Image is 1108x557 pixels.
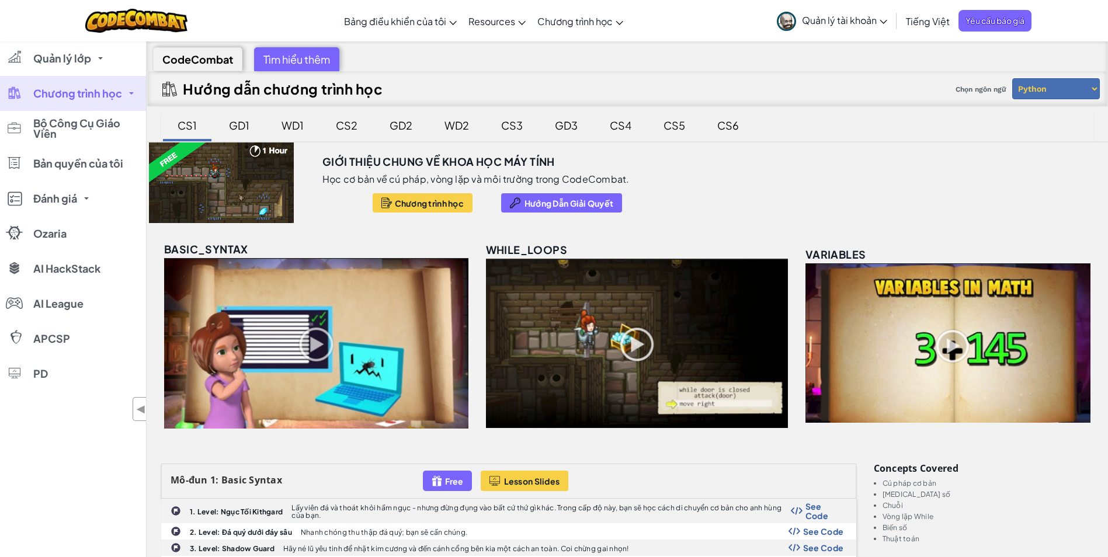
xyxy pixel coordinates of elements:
img: Show Code Logo [789,527,800,535]
span: See Code [805,502,844,520]
div: GD2 [378,112,424,139]
img: IconChallengeLevel.svg [171,526,181,537]
span: Basic Syntax [221,474,282,486]
b: 3. Level: Shadow Guard [190,544,275,553]
h2: Hướng dẫn chương trình học [183,81,383,97]
span: Lesson Slides [504,476,560,486]
span: ◀ [136,401,146,417]
img: Show Code Logo [789,544,800,552]
span: Đánh giá [33,193,77,204]
span: Mô-đun [171,474,208,486]
span: See Code [803,543,844,552]
img: CodeCombat logo [85,9,187,33]
div: CS1 [166,112,209,139]
span: Hướng Dẫn Giải Quyết [525,199,613,208]
div: GD1 [217,112,261,139]
span: Chương trình học [395,199,464,208]
button: Lesson Slides [481,471,569,491]
li: Biến số [883,524,1094,531]
b: 2. Level: Đá quý dưới đáy sâu [190,528,292,537]
li: [MEDICAL_DATA] số [883,490,1094,498]
li: Chuỗi [883,502,1094,509]
div: WD2 [433,112,481,139]
div: CS2 [324,112,369,139]
span: Chương trình học [537,15,613,27]
h3: Concepts covered [874,464,1094,474]
p: Hãy né lũ yêu tinh để nhặt kim cương và đến cánh cổng bên kia một cách an toàn. Coi chừng gai nhọn! [283,545,629,552]
div: CS6 [706,112,751,139]
span: Quản lý tài khoản [802,14,887,26]
span: Chương trình học [33,88,122,99]
span: basic_syntax [164,242,248,256]
a: Yêu cầu báo giá [958,10,1031,32]
div: WD1 [270,112,315,139]
span: variables [805,248,866,261]
span: Bản quyền của tôi [33,158,123,169]
h3: Giới thiệu chung về Khoa học máy tính [322,153,555,170]
span: Tiếng Việt [906,15,950,27]
li: Vòng lặp While [883,513,1094,520]
span: 1: [210,474,219,486]
span: Resources [468,15,515,27]
a: Tiếng Việt [900,5,956,37]
span: Bộ Công Cụ Giáo Viên [33,118,138,139]
a: 1. Level: Ngục Tối Kithgard Lấy viên đá và thoát khỏi hầm ngục - nhưng đừng đụng vào bất cứ thứ g... [161,499,856,523]
button: Hướng Dẫn Giải Quyết [501,193,622,213]
span: Chọn ngôn ngữ [951,81,1010,98]
span: Bảng điều khiển của tôi [344,15,446,27]
span: Quản lý lớp [33,53,91,64]
li: Thuật toán [883,535,1094,542]
div: CS5 [652,112,697,139]
div: Tìm hiểu thêm [254,47,339,71]
div: CS4 [598,112,643,139]
img: variables_unlocked.png [805,263,1090,423]
a: Quản lý tài khoản [771,2,893,39]
span: See Code [803,527,844,536]
img: while_loops_unlocked.png [486,259,788,428]
p: Lấy viên đá và thoát khỏi hầm ngục - nhưng đừng đụng vào bất cứ thứ gì khác. Trong cấp độ này, bạ... [291,504,790,519]
a: Chương trình học [532,5,629,37]
li: Cú pháp cơ bản [883,479,1094,487]
span: while_loops [486,243,567,256]
div: CS3 [489,112,534,139]
img: IconFreeLevelv2.svg [432,474,442,488]
img: IconChallengeLevel.svg [171,542,181,553]
div: GD3 [543,112,589,139]
span: Free [445,476,463,486]
b: 1. Level: Ngục Tối Kithgard [190,507,283,516]
a: 3. Level: Shadow Guard Hãy né lũ yêu tinh để nhặt kim cương và đến cánh cổng bên kia một cách an ... [161,539,856,556]
img: avatar [777,12,796,31]
div: CodeCombat [153,47,242,71]
img: basic_syntax_unlocked.png [164,258,468,429]
span: Ozaria [33,228,67,239]
a: Resources [463,5,532,37]
span: AI League [33,298,84,309]
img: Show Code Logo [791,507,803,515]
p: Nhanh chóng thu thập đá quý; bạn sẽ cần chúng. [301,528,467,536]
span: AI HackStack [33,263,100,274]
img: IconChallengeLevel.svg [171,506,181,516]
img: IconCurriculumGuide.svg [162,82,177,96]
button: Chương trình học [373,193,473,213]
a: Bảng điều khiển của tôi [338,5,463,37]
a: 2. Level: Đá quý dưới đáy sâu Nhanh chóng thu thập đá quý; bạn sẽ cần chúng. Show Code Logo See Code [161,523,856,539]
p: Học cơ bản về cú pháp, vòng lặp và môi trường trong CodeCombat. [322,173,630,185]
